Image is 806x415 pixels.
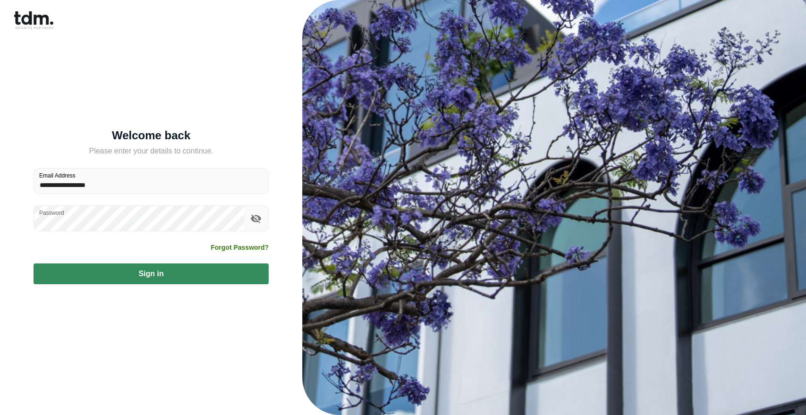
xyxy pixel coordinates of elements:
[34,145,269,157] h5: Please enter your details to continue.
[39,209,64,217] label: Password
[211,243,269,252] a: Forgot Password?
[34,131,269,140] h5: Welcome back
[248,211,264,227] button: toggle password visibility
[39,171,76,179] label: Email Address
[34,263,269,284] button: Sign in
